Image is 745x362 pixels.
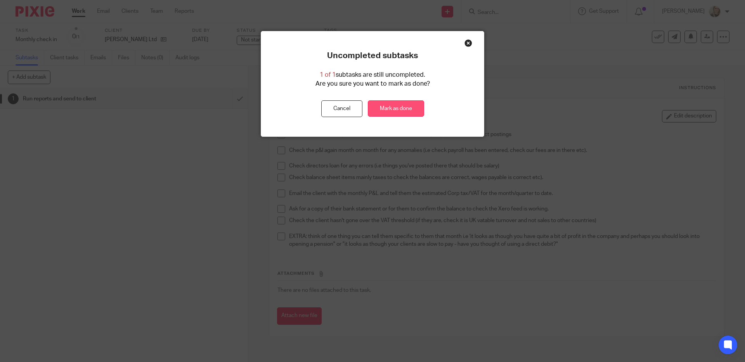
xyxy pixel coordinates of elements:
[327,51,418,61] p: Uncompleted subtasks
[368,100,424,117] a: Mark as done
[320,71,425,79] p: subtasks are still uncompleted.
[315,79,430,88] p: Are you sure you want to mark as done?
[464,39,472,47] div: Close this dialog window
[320,72,336,78] span: 1 of 1
[321,100,362,117] button: Cancel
